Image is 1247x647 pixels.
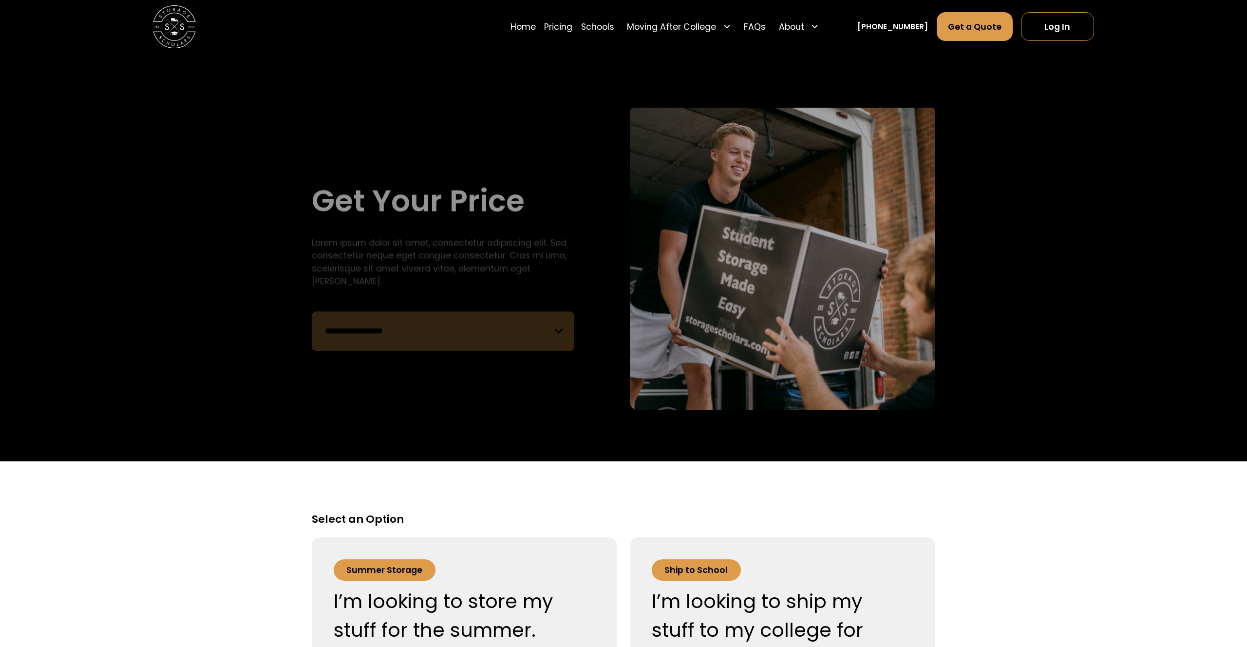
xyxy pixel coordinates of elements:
[1021,12,1094,41] a: Log In
[334,587,569,645] div: I’m looking to store my stuff for the summer.
[510,12,536,41] a: Home
[630,108,935,413] img: storage scholar
[153,5,196,48] a: home
[664,564,728,576] div: Ship to School
[312,513,935,527] h5: Select an Option
[312,311,574,351] form: Remind Form
[623,12,736,41] div: Moving After College
[346,564,422,576] div: Summer Storage
[937,12,1013,41] a: Get a Quote
[312,182,525,221] h1: Get Your Price
[581,12,614,41] a: Schools
[312,236,574,287] div: Lorem ipsum dolor sit amet, consectetur adipiscing elit. Sed consectetur neque eget congue consec...
[544,12,572,41] a: Pricing
[779,20,804,33] div: About
[775,12,823,41] div: About
[857,21,928,32] a: [PHONE_NUMBER]
[744,12,766,41] a: FAQs
[153,5,196,48] img: Storage Scholars main logo
[627,20,716,33] div: Moving After College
